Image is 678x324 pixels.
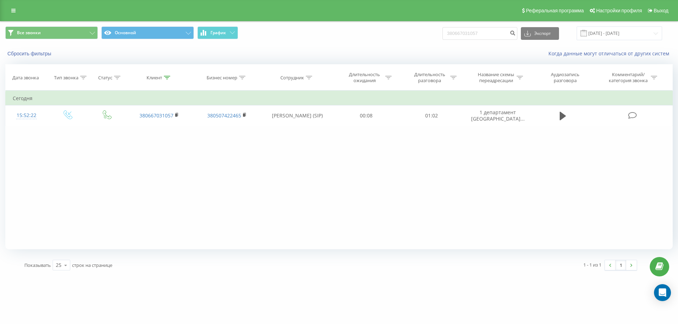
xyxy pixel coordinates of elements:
[442,27,517,40] input: Поиск по номеру
[346,72,383,84] div: Длительность ожидания
[56,262,61,269] div: 25
[411,72,448,84] div: Длительность разговора
[608,72,649,84] div: Комментарий/категория звонка
[72,262,112,268] span: строк на странице
[139,112,173,119] a: 380667031057
[197,26,238,39] button: График
[207,75,237,81] div: Бизнес номер
[13,109,40,122] div: 15:52:22
[261,105,334,126] td: [PERSON_NAME] (SIP)
[334,105,399,126] td: 00:08
[548,50,673,57] a: Когда данные могут отличаться от других систем
[207,112,241,119] a: 380507422465
[12,75,39,81] div: Дата звонка
[542,72,588,84] div: Аудиозапись разговора
[54,75,78,81] div: Тип звонка
[210,30,226,35] span: График
[5,26,98,39] button: Все звонки
[654,8,668,13] span: Выход
[17,30,41,36] span: Все звонки
[583,261,601,268] div: 1 - 1 из 1
[98,75,112,81] div: Статус
[471,109,525,122] span: 1 департамент [GEOGRAPHIC_DATA]...
[596,8,642,13] span: Настройки профиля
[521,27,559,40] button: Экспорт
[6,91,673,105] td: Сегодня
[477,72,515,84] div: Название схемы переадресации
[24,262,51,268] span: Показывать
[147,75,162,81] div: Клиент
[101,26,194,39] button: Основной
[526,8,584,13] span: Реферальная программа
[615,260,626,270] a: 1
[399,105,464,126] td: 01:02
[280,75,304,81] div: Сотрудник
[654,284,671,301] div: Open Intercom Messenger
[5,50,55,57] button: Сбросить фильтры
